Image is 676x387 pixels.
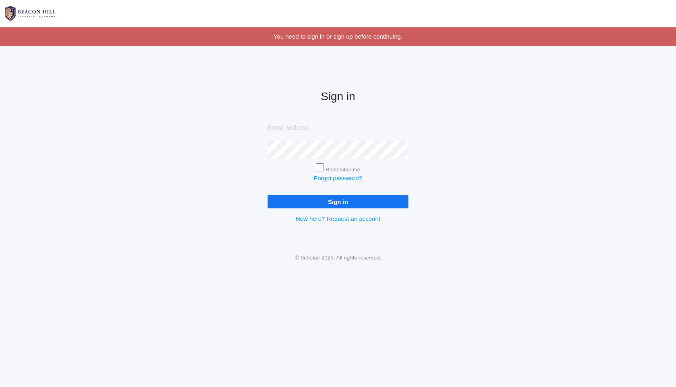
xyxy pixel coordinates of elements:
[296,215,380,222] a: New here? Request an account
[326,167,360,173] label: Remember me
[268,119,408,137] input: Email address
[314,175,362,181] a: Forgot password?
[268,91,408,103] h2: Sign in
[268,195,408,208] input: Sign in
